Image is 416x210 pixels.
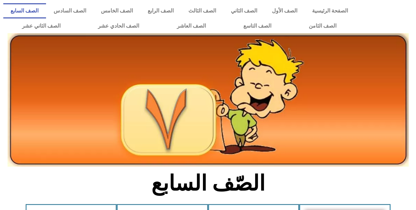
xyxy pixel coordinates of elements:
[93,3,140,18] a: الصف الخامس
[79,18,158,34] a: الصف الحادي عشر
[290,18,355,34] a: الصف الثامن
[223,3,264,18] a: الصف الثاني
[225,18,290,34] a: الصف التاسع
[3,18,79,34] a: الصف الثاني عشر
[99,171,317,196] h2: الصّف السابع
[264,3,305,18] a: الصف الأول
[181,3,223,18] a: الصف الثالث
[158,18,225,34] a: الصف العاشر
[305,3,355,18] a: الصفحة الرئيسية
[46,3,93,18] a: الصف السادس
[140,3,181,18] a: الصف الرابع
[3,3,46,18] a: الصف السابع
